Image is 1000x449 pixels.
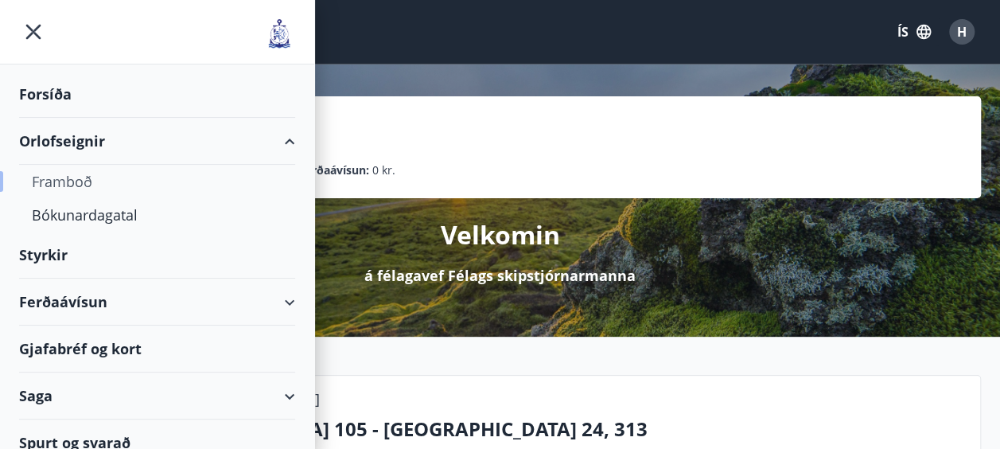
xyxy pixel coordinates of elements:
[136,416,967,443] p: [GEOGRAPHIC_DATA] 105 - [GEOGRAPHIC_DATA] 24, 313
[19,326,295,373] div: Gjafabréf og kort
[299,162,369,179] p: Ferðaávísun :
[441,217,560,252] p: Velkomin
[19,232,295,279] div: Styrkir
[19,18,48,46] button: menu
[372,162,395,179] span: 0 kr.
[364,265,636,286] p: á félagavef Félags skipstjórnarmanna
[19,373,295,420] div: Saga
[19,118,295,165] div: Orlofseignir
[32,165,282,198] div: Framboð
[19,71,295,118] div: Forsíða
[32,198,282,232] div: Bókunardagatal
[957,23,967,41] span: H
[263,18,295,49] img: union_logo
[943,13,981,51] button: H
[19,279,295,326] div: Ferðaávísun
[889,18,940,46] button: ÍS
